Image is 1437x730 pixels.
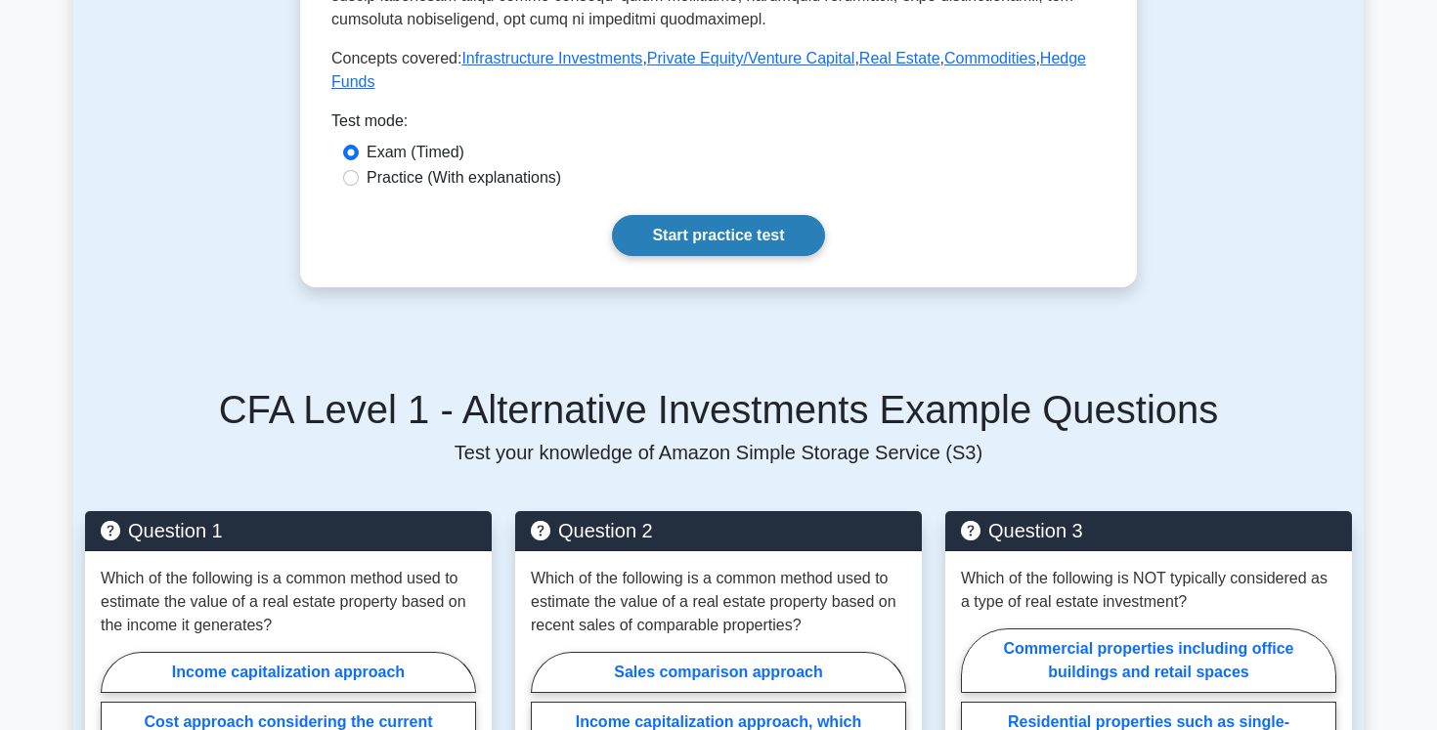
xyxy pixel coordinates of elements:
h5: CFA Level 1 - Alternative Investments Example Questions [85,386,1352,433]
h5: Question 2 [531,519,906,542]
a: Private Equity/Venture Capital [647,50,855,66]
label: Commercial properties including office buildings and retail spaces [961,628,1336,693]
h5: Question 1 [101,519,476,542]
p: Concepts covered: , , , , [331,47,1106,94]
label: Sales comparison approach [531,652,906,693]
a: Start practice test [612,215,824,256]
p: Which of the following is a common method used to estimate the value of a real estate property ba... [101,567,476,637]
a: Infrastructure Investments [461,50,642,66]
label: Income capitalization approach [101,652,476,693]
p: Which of the following is a common method used to estimate the value of a real estate property ba... [531,567,906,637]
a: Real Estate [859,50,940,66]
a: Commodities [944,50,1035,66]
div: Test mode: [331,109,1106,141]
p: Which of the following is NOT typically considered as a type of real estate investment? [961,567,1336,614]
p: Test your knowledge of Amazon Simple Storage Service (S3) [85,441,1352,464]
label: Practice (With explanations) [367,166,561,190]
h5: Question 3 [961,519,1336,542]
a: Hedge Funds [331,50,1086,90]
label: Exam (Timed) [367,141,464,164]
